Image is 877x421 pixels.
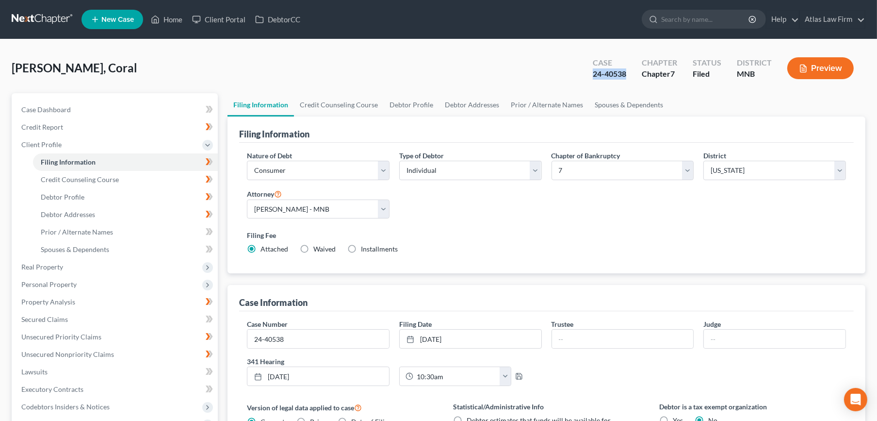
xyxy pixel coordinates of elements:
[247,330,389,348] input: Enter case number...
[33,241,218,258] a: Spouses & Dependents
[505,93,589,117] a: Prior / Alternate Names
[552,151,620,161] label: Chapter of Bankruptcy
[41,193,84,201] span: Debtor Profile
[737,57,772,68] div: District
[21,105,71,114] span: Case Dashboard
[146,11,187,28] a: Home
[844,388,867,411] div: Open Intercom Messenger
[453,402,640,412] label: Statistical/Administrative Info
[384,93,439,117] a: Debtor Profile
[21,298,75,306] span: Property Analysis
[21,263,63,271] span: Real Property
[552,319,574,329] label: Trustee
[33,188,218,206] a: Debtor Profile
[737,68,772,80] div: MNB
[260,245,288,253] span: Attached
[12,61,137,75] span: [PERSON_NAME], Coral
[552,330,694,348] input: --
[800,11,865,28] a: Atlas Law Firm
[593,68,626,80] div: 24-40538
[247,367,389,386] a: [DATE]
[247,402,434,413] label: Version of legal data applied to case
[242,356,547,367] label: 341 Hearing
[703,319,721,329] label: Judge
[787,57,854,79] button: Preview
[14,328,218,346] a: Unsecured Priority Claims
[21,123,63,131] span: Credit Report
[21,403,110,411] span: Codebtors Insiders & Notices
[101,16,134,23] span: New Case
[41,158,96,166] span: Filing Information
[239,297,308,308] div: Case Information
[14,346,218,363] a: Unsecured Nonpriority Claims
[21,140,62,149] span: Client Profile
[14,118,218,136] a: Credit Report
[593,57,626,68] div: Case
[21,333,101,341] span: Unsecured Priority Claims
[413,367,500,386] input: -- : --
[187,11,250,28] a: Client Portal
[21,280,77,288] span: Personal Property
[642,68,677,80] div: Chapter
[41,228,113,236] span: Prior / Alternate Names
[33,223,218,241] a: Prior / Alternate Names
[41,175,119,184] span: Credit Counseling Course
[642,57,677,68] div: Chapter
[41,245,109,253] span: Spouses & Dependents
[250,11,305,28] a: DebtorCC
[247,188,282,200] label: Attorney
[21,385,83,393] span: Executory Contracts
[313,245,336,253] span: Waived
[661,10,750,28] input: Search by name...
[14,363,218,381] a: Lawsuits
[361,245,398,253] span: Installments
[14,101,218,118] a: Case Dashboard
[439,93,505,117] a: Debtor Addresses
[33,153,218,171] a: Filing Information
[693,57,721,68] div: Status
[247,151,292,161] label: Nature of Debt
[703,151,726,161] label: District
[14,311,218,328] a: Secured Claims
[247,319,288,329] label: Case Number
[704,330,845,348] input: --
[399,151,444,161] label: Type of Debtor
[14,381,218,398] a: Executory Contracts
[766,11,799,28] a: Help
[227,93,294,117] a: Filing Information
[41,210,95,219] span: Debtor Addresses
[693,68,721,80] div: Filed
[670,69,675,78] span: 7
[247,230,846,240] label: Filing Fee
[21,315,68,323] span: Secured Claims
[399,319,432,329] label: Filing Date
[294,93,384,117] a: Credit Counseling Course
[239,128,309,140] div: Filing Information
[14,293,218,311] a: Property Analysis
[21,350,114,358] span: Unsecured Nonpriority Claims
[589,93,669,117] a: Spouses & Dependents
[659,402,846,412] label: Debtor is a tax exempt organization
[33,171,218,188] a: Credit Counseling Course
[33,206,218,223] a: Debtor Addresses
[21,368,48,376] span: Lawsuits
[400,330,541,348] a: [DATE]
